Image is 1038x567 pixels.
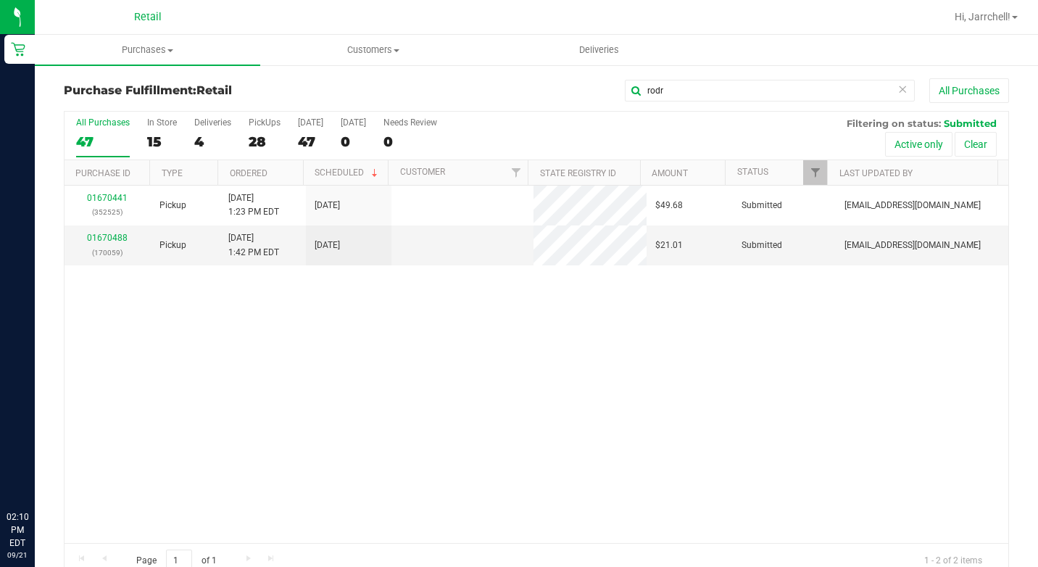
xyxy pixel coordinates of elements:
[844,239,981,252] span: [EMAIL_ADDRESS][DOMAIN_NAME]
[383,117,437,128] div: Needs Review
[87,233,128,243] a: 01670488
[73,246,142,260] p: (170059)
[147,133,177,150] div: 15
[35,44,260,57] span: Purchases
[196,83,232,97] span: Retail
[655,199,683,212] span: $49.68
[87,193,128,203] a: 01670441
[844,199,981,212] span: [EMAIL_ADDRESS][DOMAIN_NAME]
[737,167,768,177] a: Status
[64,84,379,97] h3: Purchase Fulfillment:
[249,133,281,150] div: 28
[228,231,279,259] span: [DATE] 1:42 PM EDT
[341,117,366,128] div: [DATE]
[897,80,908,99] span: Clear
[194,117,231,128] div: Deliveries
[298,117,323,128] div: [DATE]
[929,78,1009,103] button: All Purchases
[7,510,28,550] p: 02:10 PM EDT
[315,199,340,212] span: [DATE]
[261,44,485,57] span: Customers
[625,80,915,102] input: Search Purchase ID, Original ID, State Registry ID or Customer Name...
[655,239,683,252] span: $21.01
[147,117,177,128] div: In Store
[249,117,281,128] div: PickUps
[14,451,58,494] iframe: Resource center
[298,133,323,150] div: 47
[742,239,782,252] span: Submitted
[76,133,130,150] div: 47
[540,168,616,178] a: State Registry ID
[742,199,782,212] span: Submitted
[159,239,186,252] span: Pickup
[486,35,712,65] a: Deliveries
[383,133,437,150] div: 0
[11,42,25,57] inline-svg: Retail
[159,199,186,212] span: Pickup
[7,550,28,560] p: 09/21
[504,160,528,185] a: Filter
[885,132,952,157] button: Active only
[944,117,997,129] span: Submitted
[400,167,445,177] a: Customer
[228,191,279,219] span: [DATE] 1:23 PM EDT
[162,168,183,178] a: Type
[839,168,913,178] a: Last Updated By
[955,132,997,157] button: Clear
[955,11,1010,22] span: Hi, Jarrchell!
[35,35,260,65] a: Purchases
[134,11,162,23] span: Retail
[847,117,941,129] span: Filtering on status:
[73,205,142,219] p: (352525)
[315,239,340,252] span: [DATE]
[76,117,130,128] div: All Purchases
[315,167,381,178] a: Scheduled
[260,35,486,65] a: Customers
[194,133,231,150] div: 4
[803,160,827,185] a: Filter
[75,168,130,178] a: Purchase ID
[230,168,267,178] a: Ordered
[652,168,688,178] a: Amount
[560,44,639,57] span: Deliveries
[341,133,366,150] div: 0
